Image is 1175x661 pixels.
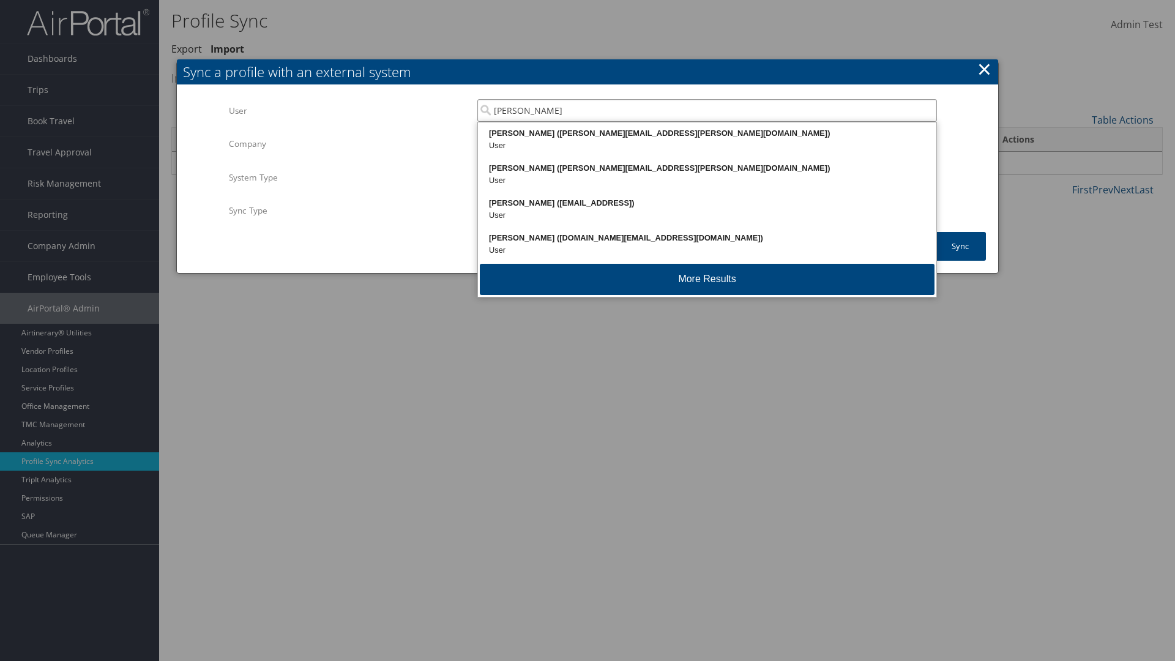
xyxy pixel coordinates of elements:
[229,166,468,189] label: System Type
[977,57,991,81] button: ×
[480,197,934,209] div: [PERSON_NAME] ([EMAIL_ADDRESS])
[480,264,934,295] button: More Results
[480,232,934,244] div: [PERSON_NAME] ([DOMAIN_NAME][EMAIL_ADDRESS][DOMAIN_NAME])
[229,99,468,122] label: User
[480,174,934,187] div: User
[480,127,934,140] div: [PERSON_NAME] ([PERSON_NAME][EMAIL_ADDRESS][PERSON_NAME][DOMAIN_NAME])
[229,199,468,222] label: Sync Type
[480,162,934,174] div: [PERSON_NAME] ([PERSON_NAME][EMAIL_ADDRESS][PERSON_NAME][DOMAIN_NAME])
[480,209,934,222] div: User
[183,62,998,81] div: Sync a profile with an external system
[480,140,934,152] div: User
[934,232,986,261] button: Sync
[229,132,468,155] label: Company
[480,244,934,256] div: User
